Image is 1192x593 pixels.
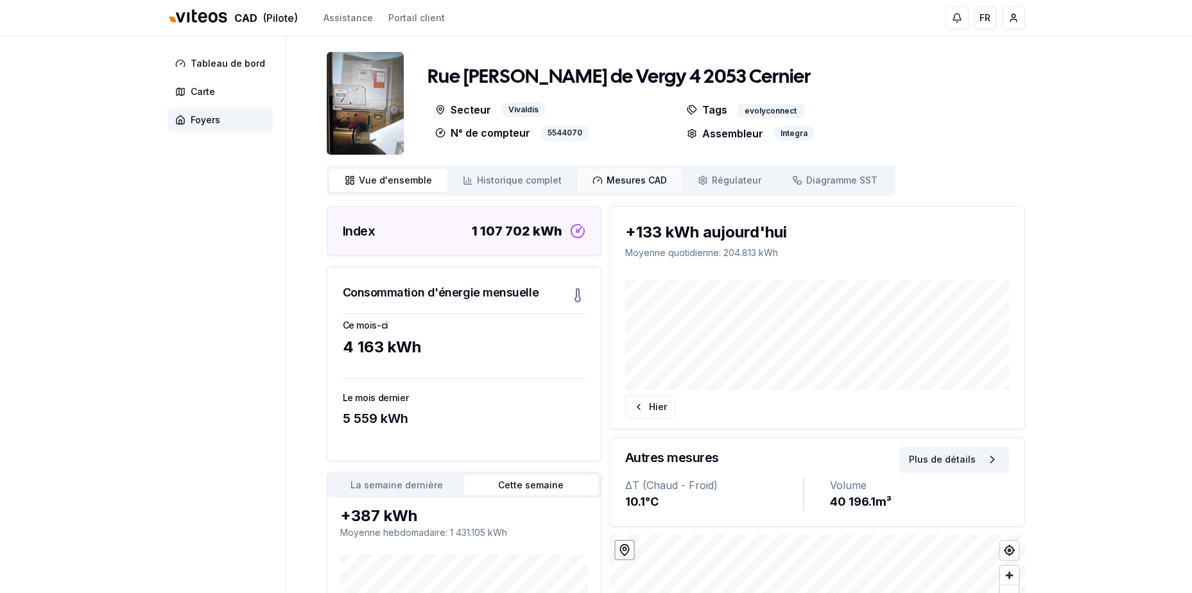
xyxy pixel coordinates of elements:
div: ΔT (Chaud - Froid) [625,477,803,493]
div: Vivaldis [501,102,546,118]
div: Volume [830,477,1009,493]
span: CAD [234,10,257,26]
div: +387 kWh [340,506,588,526]
span: Tableau de bord [191,57,265,70]
button: Find my location [1000,541,1019,560]
a: Assistance [324,12,373,24]
p: N° de compteur [435,125,530,141]
a: Carte [168,80,278,103]
img: unit Image [327,52,404,155]
a: Régulateur [682,169,777,192]
h3: Autres mesures [625,449,719,467]
a: CAD(Pilote) [168,4,298,32]
p: Moyenne hebdomadaire : 1 431.105 kWh [340,526,588,539]
div: 5 559 kWh [343,409,585,427]
h3: Ce mois-ci [343,319,585,332]
button: Cette semaine [464,475,598,495]
div: 40 196.1 m³ [830,493,1009,511]
h3: Le mois dernier [343,391,585,404]
button: La semaine dernière [330,475,464,495]
p: Secteur [435,102,491,118]
div: evolyconnect [738,104,804,118]
p: Assembleur [687,126,763,141]
span: Historique complet [477,174,562,187]
span: Régulateur [712,174,761,187]
div: Integra [773,126,815,141]
div: 5544070 [540,125,589,141]
button: Plus de détails [899,447,1009,472]
a: Historique complet [447,169,577,192]
div: 4 163 kWh [343,337,585,357]
span: FR [980,12,990,24]
div: 1 107 702 kWh [472,222,562,240]
h3: Consommation d'énergie mensuelle [343,284,539,302]
h3: Index [343,222,376,240]
a: Foyers [168,108,278,132]
a: Mesures CAD [577,169,682,192]
a: Portail client [388,12,445,24]
button: Hier [625,395,675,418]
a: Diagramme SST [777,169,893,192]
span: Vue d'ensemble [359,174,432,187]
h1: Rue [PERSON_NAME] de Vergy 4 2053 Cernier [428,66,811,89]
span: (Pilote) [263,10,298,26]
div: +133 kWh aujourd'hui [625,222,1009,243]
div: 10.1 °C [625,493,803,511]
span: Foyers [191,114,220,126]
button: FR [974,6,997,30]
img: Viteos - CAD Logo [168,1,229,32]
button: Zoom in [1000,566,1019,585]
span: Diagramme SST [806,174,877,187]
p: Tags [687,102,727,118]
span: Carte [191,85,215,98]
a: Tableau de bord [168,52,278,75]
p: Moyenne quotidienne : 204.813 kWh [625,246,1009,259]
span: Mesures CAD [607,174,667,187]
a: Vue d'ensemble [329,169,447,192]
